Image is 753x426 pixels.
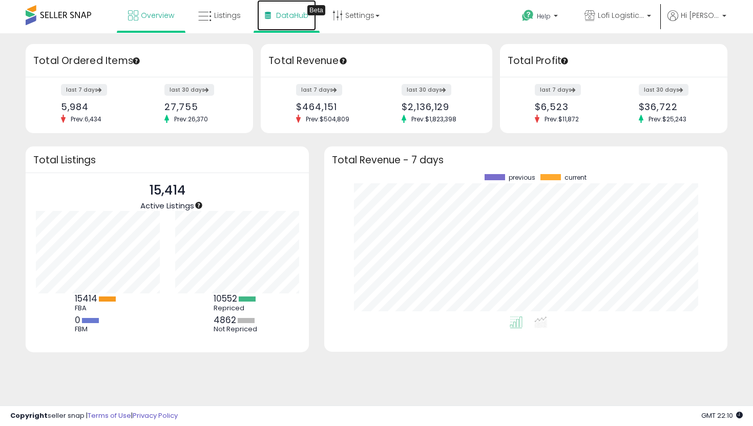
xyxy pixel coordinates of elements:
[537,12,551,20] span: Help
[268,54,485,68] h3: Total Revenue
[132,56,141,66] div: Tooltip anchor
[75,314,80,326] b: 0
[164,84,214,96] label: last 30 days
[61,84,107,96] label: last 7 days
[639,101,709,112] div: $36,722
[339,56,348,66] div: Tooltip anchor
[75,325,121,333] div: FBM
[214,325,260,333] div: Not Repriced
[10,411,48,420] strong: Copyright
[701,411,743,420] span: 2025-09-15 22:10 GMT
[564,174,587,181] span: current
[88,411,131,420] a: Terms of Use
[214,10,241,20] span: Listings
[61,101,132,112] div: 5,984
[75,292,97,305] b: 15414
[33,156,301,164] h3: Total Listings
[214,292,237,305] b: 10552
[667,10,726,33] a: Hi [PERSON_NAME]
[140,181,194,200] p: 15,414
[214,304,260,312] div: Repriced
[296,101,369,112] div: $464,151
[141,10,174,20] span: Overview
[521,9,534,22] i: Get Help
[639,84,688,96] label: last 30 days
[681,10,719,20] span: Hi [PERSON_NAME]
[402,84,451,96] label: last 30 days
[301,115,354,123] span: Prev: $504,809
[10,411,178,421] div: seller snap | |
[539,115,584,123] span: Prev: $11,872
[307,5,325,15] div: Tooltip anchor
[169,115,213,123] span: Prev: 26,370
[332,156,720,164] h3: Total Revenue - 7 days
[33,54,245,68] h3: Total Ordered Items
[535,84,581,96] label: last 7 days
[276,10,308,20] span: DataHub
[140,200,194,211] span: Active Listings
[164,101,235,112] div: 27,755
[296,84,342,96] label: last 7 days
[598,10,644,20] span: Lofi Logistics LLC
[406,115,462,123] span: Prev: $1,823,398
[75,304,121,312] div: FBA
[514,2,568,33] a: Help
[560,56,569,66] div: Tooltip anchor
[194,201,203,210] div: Tooltip anchor
[535,101,605,112] div: $6,523
[508,54,720,68] h3: Total Profit
[402,101,474,112] div: $2,136,129
[509,174,535,181] span: previous
[133,411,178,420] a: Privacy Policy
[214,314,236,326] b: 4862
[66,115,107,123] span: Prev: 6,434
[643,115,692,123] span: Prev: $25,243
